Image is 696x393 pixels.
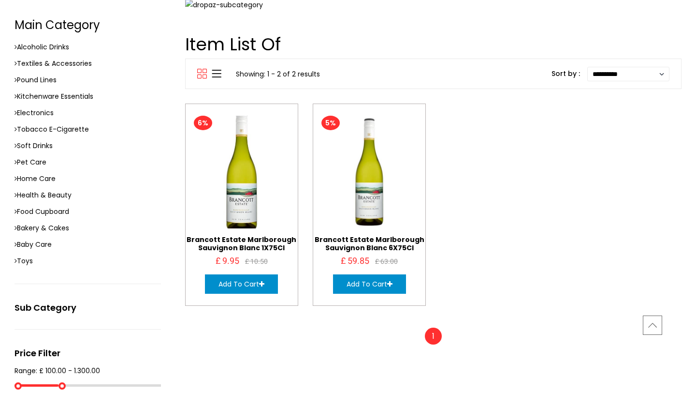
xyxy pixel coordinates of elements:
a: Brancott Estate Marlborough Sauvignon Blanc 6X75Cl [315,235,424,253]
a: Alcoholic Drinks [14,41,161,53]
a: Brancott Estate Marlborough Sauvignon Blanc 1X75Cl [187,235,296,253]
a: Toys [14,255,161,267]
span: £ 10.50 [245,256,268,268]
h4: Price Filter [14,349,161,358]
a: Food Cupboard [14,206,161,217]
a: Electronics [14,107,161,119]
button: Add To Cart [205,274,278,294]
p: Showing: 1 - 2 of 2 results [236,68,320,80]
h3: Main Category [14,18,161,32]
span: 6% [194,116,212,130]
a: Textiles & Accessories [14,58,161,69]
a: Pound Lines [14,74,161,86]
span: £ 9.95 [216,256,239,267]
span: Range: £ 100.00 - 1.300.00 [14,365,161,377]
button: Add To Cart [333,274,406,294]
h1: Item List Of [185,34,682,55]
span: 5% [321,116,340,130]
h4: Sub Category [14,303,161,312]
a: Bakery & Cakes [14,222,161,234]
a: Pet Care [14,156,161,168]
label: Sort by : [551,68,580,79]
span: £ 59.85 [341,256,369,267]
img: Brancott_Estate_Marlborough_Sauvignon_Blanc_75cl_Case_of_6.jpeg [313,116,425,228]
a: Soft Drinks [14,140,161,151]
a: Health & Beauty [14,189,161,201]
a: Baby Care [14,239,161,250]
img: Brancott_Estate_Marlborough_Sauvignon_Blanc_75cl_Single.jpeg [180,110,304,234]
a: Tobacco E-Cigarette [14,123,161,135]
a: Home Care [14,173,161,184]
span: £ 63.00 [375,256,398,268]
a: 1 [425,328,442,345]
a: Kitchenware Essentials [14,91,161,102]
